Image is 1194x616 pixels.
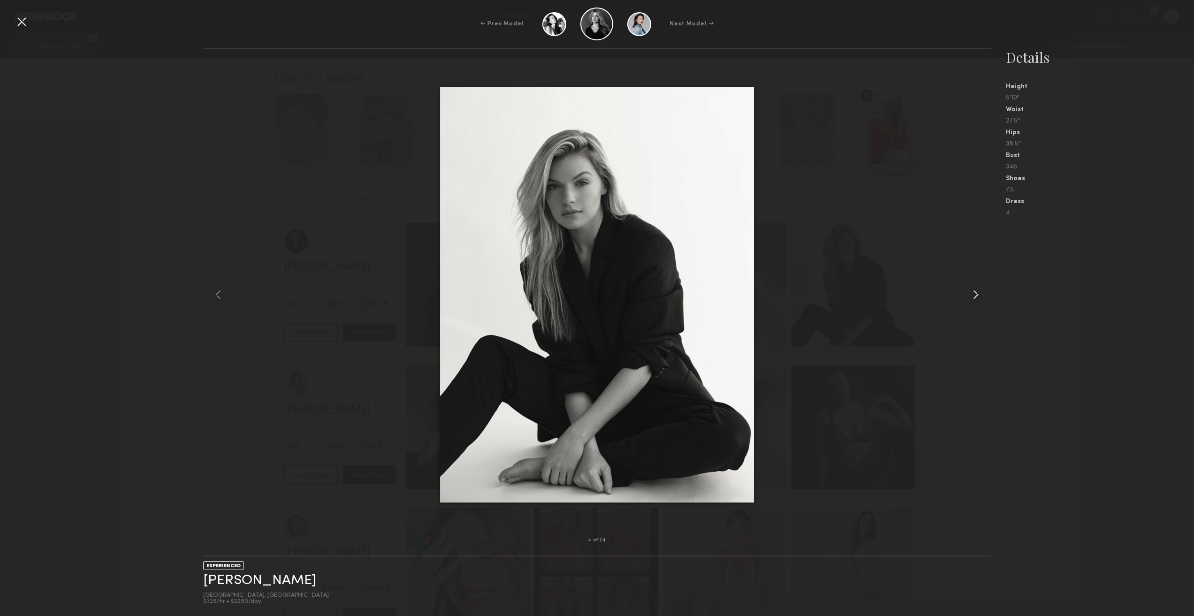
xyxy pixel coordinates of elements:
[203,561,244,570] div: EXPERIENCED
[1006,106,1194,113] div: Waist
[1006,129,1194,136] div: Hips
[203,593,329,599] div: [GEOGRAPHIC_DATA], [GEOGRAPHIC_DATA]
[480,20,524,28] div: ← Prev Model
[203,599,329,605] div: $325/hr • $2250/day
[203,573,316,588] a: [PERSON_NAME]
[1006,210,1194,216] div: 4
[1006,164,1194,170] div: 34b
[1006,187,1194,193] div: 7.5
[1006,175,1194,182] div: Shoes
[588,538,606,543] div: 4 of 24
[1006,198,1194,205] div: Dress
[670,20,714,28] div: Next Model →
[1006,141,1194,147] div: 38.5"
[1006,118,1194,124] div: 27.5"
[1006,48,1194,67] div: Details
[1006,84,1194,90] div: Height
[1006,152,1194,159] div: Bust
[1006,95,1194,101] div: 5'10"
